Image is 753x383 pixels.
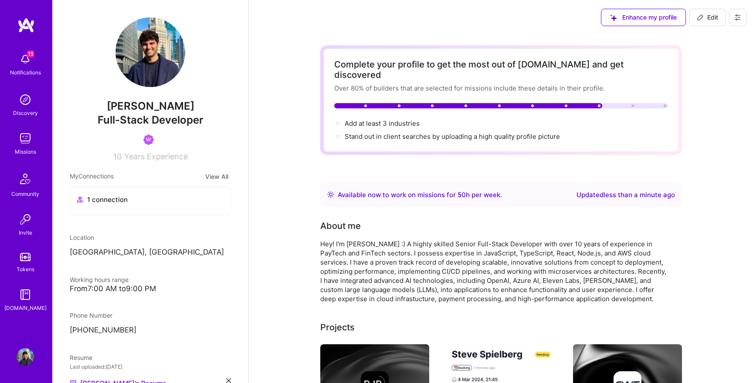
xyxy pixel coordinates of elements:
span: Working hours range [70,276,129,283]
div: Complete your profile to get the most out of [DOMAIN_NAME] and get discovered [334,59,668,80]
span: Years Experience [124,152,188,161]
button: Enhance my profile [601,9,686,26]
span: 50 [458,191,466,199]
button: 1 connectionavatar [70,187,231,215]
div: From 7:00 AM to 9:00 PM [70,284,231,293]
div: Hey! I'm [PERSON_NAME] :) A highly skilled Senior Full-Stack Developer with over 10 years of expe... [320,239,669,303]
img: Availability [327,191,334,198]
a: User Avatar [14,348,36,366]
div: Stand out in client searches by uploading a high quality profile picture [345,132,560,141]
span: Add at least 3 industries [345,119,420,128]
p: [GEOGRAPHIC_DATA], [GEOGRAPHIC_DATA] [70,247,231,258]
img: discovery [17,91,34,108]
img: guide book [17,286,34,303]
div: Available now to work on missions for h per week . [338,190,502,200]
span: Resume [70,354,92,361]
span: My Connections [70,171,114,181]
span: 15 [27,50,34,57]
img: Community [15,168,36,189]
div: Updated less than a minute ago [577,190,675,200]
div: [DOMAIN_NAME] [4,303,47,312]
div: Community [11,189,39,198]
div: Missions [15,147,36,156]
button: Edit [689,9,726,26]
img: avatar [213,194,224,205]
img: tokens [20,253,31,261]
img: teamwork [17,130,34,147]
i: icon Close [226,378,231,383]
div: Tokens [17,265,34,274]
img: User Avatar [17,348,34,366]
span: 1 connection [87,195,128,204]
p: [PHONE_NUMBER] [70,325,231,336]
img: User Avatar [115,17,185,87]
i: icon Collaborator [77,196,84,203]
span: Phone Number [70,312,112,319]
div: About me [320,219,361,232]
div: Over 80% of builders that are selected for missions include these details in their profile. [334,84,668,93]
div: Discovery [13,108,38,118]
button: View All [203,171,231,181]
img: Invite [17,211,34,228]
img: logo [17,17,35,33]
img: bell [17,50,34,68]
div: Location [70,233,231,242]
div: Projects [320,321,355,334]
div: Last uploaded: [DATE] [70,362,231,371]
img: Been on Mission [143,134,154,145]
span: Enhance my profile [610,13,677,22]
span: Edit [697,13,718,22]
div: Invite [19,228,32,237]
span: [PERSON_NAME] [70,100,231,113]
div: Notifications [10,68,41,77]
i: icon SuggestedTeams [610,14,617,21]
span: Full-Stack Developer [98,114,204,126]
span: 10 [113,152,122,161]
